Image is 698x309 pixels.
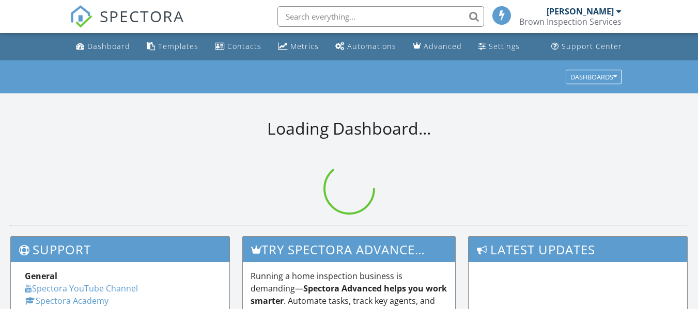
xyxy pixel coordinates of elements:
[547,6,614,17] div: [PERSON_NAME]
[331,37,400,56] a: Automations (Basic)
[143,37,203,56] a: Templates
[290,41,319,51] div: Metrics
[87,41,130,51] div: Dashboard
[562,41,622,51] div: Support Center
[424,41,462,51] div: Advanced
[277,6,484,27] input: Search everything...
[570,73,617,80] div: Dashboards
[25,283,138,294] a: Spectora YouTube Channel
[25,270,57,282] strong: General
[519,17,622,27] div: Brown Inspection Services
[469,237,687,262] h3: Latest Updates
[211,37,266,56] a: Contacts
[347,41,396,51] div: Automations
[409,37,466,56] a: Advanced
[251,283,447,306] strong: Spectora Advanced helps you work smarter
[100,5,184,27] span: SPECTORA
[547,37,626,56] a: Support Center
[72,37,134,56] a: Dashboard
[158,41,198,51] div: Templates
[243,237,455,262] h3: Try spectora advanced [DATE]
[25,295,108,306] a: Spectora Academy
[489,41,520,51] div: Settings
[70,5,92,28] img: The Best Home Inspection Software - Spectora
[474,37,524,56] a: Settings
[70,14,184,36] a: SPECTORA
[227,41,261,51] div: Contacts
[11,237,229,262] h3: Support
[274,37,323,56] a: Metrics
[566,70,622,84] button: Dashboards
